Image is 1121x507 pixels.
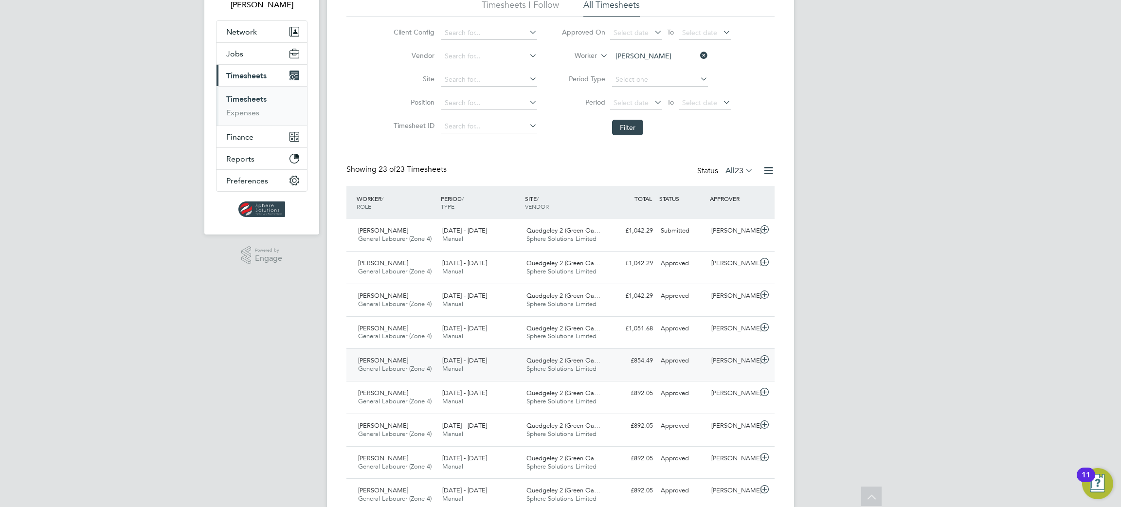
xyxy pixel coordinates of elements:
[537,195,539,202] span: /
[238,201,286,217] img: spheresolutions-logo-retina.png
[217,148,307,169] button: Reports
[526,364,597,373] span: Sphere Solutions Limited
[358,259,408,267] span: [PERSON_NAME]
[657,385,707,401] div: Approved
[442,421,487,430] span: [DATE] - [DATE]
[1082,468,1113,499] button: Open Resource Center, 11 new notifications
[725,166,753,176] label: All
[606,353,657,369] div: £854.49
[657,353,707,369] div: Approved
[634,195,652,202] span: TOTAL
[241,246,283,265] a: Powered byEngage
[526,226,600,235] span: Quedgeley 2 (Green Oa…
[441,50,537,63] input: Search for...
[226,108,259,117] a: Expenses
[255,254,282,263] span: Engage
[358,421,408,430] span: [PERSON_NAME]
[379,164,396,174] span: 23 of
[735,166,743,176] span: 23
[226,49,243,58] span: Jobs
[707,321,758,337] div: [PERSON_NAME]
[217,86,307,126] div: Timesheets
[391,28,434,36] label: Client Config
[697,164,755,178] div: Status
[1082,475,1090,488] div: 11
[526,235,597,243] span: Sphere Solutions Limited
[707,255,758,272] div: [PERSON_NAME]
[707,483,758,499] div: [PERSON_NAME]
[526,356,600,364] span: Quedgeley 2 (Green Oa…
[612,120,643,135] button: Filter
[217,43,307,64] button: Jobs
[358,430,432,438] span: General Labourer (Zone 4)
[612,50,708,63] input: Search for...
[438,190,523,215] div: PERIOD
[606,418,657,434] div: £892.05
[657,223,707,239] div: Submitted
[441,96,537,110] input: Search for...
[217,21,307,42] button: Network
[442,324,487,332] span: [DATE] - [DATE]
[606,255,657,272] div: £1,042.29
[657,190,707,207] div: STATUS
[707,223,758,239] div: [PERSON_NAME]
[707,190,758,207] div: APPROVER
[526,421,600,430] span: Quedgeley 2 (Green Oa…
[526,389,600,397] span: Quedgeley 2 (Green Oa…
[391,98,434,107] label: Position
[442,356,487,364] span: [DATE] - [DATE]
[217,65,307,86] button: Timesheets
[226,154,254,163] span: Reports
[442,300,463,308] span: Manual
[561,28,605,36] label: Approved On
[442,259,487,267] span: [DATE] - [DATE]
[526,300,597,308] span: Sphere Solutions Limited
[526,494,597,503] span: Sphere Solutions Limited
[707,451,758,467] div: [PERSON_NAME]
[358,300,432,308] span: General Labourer (Zone 4)
[381,195,383,202] span: /
[606,223,657,239] div: £1,042.29
[358,462,432,471] span: General Labourer (Zone 4)
[442,226,487,235] span: [DATE] - [DATE]
[358,332,432,340] span: General Labourer (Zone 4)
[707,288,758,304] div: [PERSON_NAME]
[657,321,707,337] div: Approved
[526,397,597,405] span: Sphere Solutions Limited
[358,364,432,373] span: General Labourer (Zone 4)
[442,235,463,243] span: Manual
[358,389,408,397] span: [PERSON_NAME]
[442,291,487,300] span: [DATE] - [DATE]
[391,74,434,83] label: Site
[358,397,432,405] span: General Labourer (Zone 4)
[442,397,463,405] span: Manual
[561,98,605,107] label: Period
[664,26,677,38] span: To
[553,51,597,61] label: Worker
[614,98,649,107] span: Select date
[526,332,597,340] span: Sphere Solutions Limited
[606,451,657,467] div: £892.05
[358,291,408,300] span: [PERSON_NAME]
[462,195,464,202] span: /
[606,321,657,337] div: £1,051.68
[606,483,657,499] div: £892.05
[606,288,657,304] div: £1,042.29
[358,267,432,275] span: General Labourer (Zone 4)
[442,332,463,340] span: Manual
[682,98,717,107] span: Select date
[442,462,463,471] span: Manual
[606,385,657,401] div: £892.05
[561,74,605,83] label: Period Type
[526,267,597,275] span: Sphere Solutions Limited
[391,51,434,60] label: Vendor
[442,267,463,275] span: Manual
[358,235,432,243] span: General Labourer (Zone 4)
[442,389,487,397] span: [DATE] - [DATE]
[217,170,307,191] button: Preferences
[526,486,600,494] span: Quedgeley 2 (Green Oa…
[441,26,537,40] input: Search for...
[226,176,268,185] span: Preferences
[226,71,267,80] span: Timesheets
[391,121,434,130] label: Timesheet ID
